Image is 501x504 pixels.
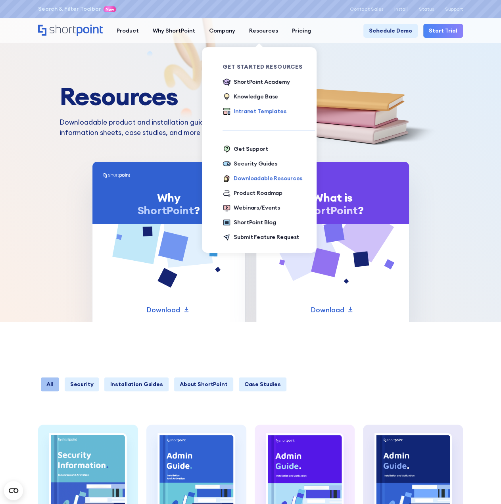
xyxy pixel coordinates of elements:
a: ShortPoint Blog [223,218,276,227]
a: Webinars/Events [223,204,280,213]
p: Downloadable product and installation guides, security information sheets, case studies, and more [60,117,275,138]
a: Status [419,6,434,12]
a: Knowledge Base [223,92,278,102]
a: Product Roadmap [223,189,282,198]
a: All [41,377,59,391]
a: About ShortPoint [174,377,233,391]
a: Downloadable Resources [223,174,302,183]
a: ShortPoint Academy [223,78,290,87]
div: Downloadable Resources [234,174,302,183]
a: What is‍ShortPoint?Download [256,162,409,322]
a: Case Studies [239,377,286,391]
a: Schedule Demo [363,24,418,38]
div: Pricing [292,27,311,35]
div: Company [209,27,235,35]
div: Resources [249,27,278,35]
iframe: Chat Widget [461,466,501,504]
div: Product [117,27,139,35]
p: Download [310,305,344,315]
span: Why [157,190,180,205]
div: Get Support [234,145,268,153]
span: ? [194,203,200,217]
a: Company [202,24,242,38]
a: Start Trial [423,24,463,38]
a: Submit Feature Request [223,233,299,242]
a: Why ShortPoint?Download [92,162,245,322]
a: Security [65,377,99,391]
p: Download [146,305,180,315]
a: Home [38,25,103,37]
a: Contact Sales [350,6,383,12]
div: Submit Feature Request [234,233,299,241]
a: Installation Guides [104,377,168,391]
div: Product Roadmap [234,189,282,197]
button: Open CMP widget [4,481,23,500]
a: Product [109,24,146,38]
a: Search & Filter Toolbar [38,5,101,13]
div: ShortPoint Blog [234,218,276,227]
div: Security Guides [234,160,277,168]
span: What is ‍ [313,190,352,205]
a: Why ShortPoint [146,24,202,38]
a: Install [394,6,408,12]
a: Support [445,6,463,12]
div: Intranet Templates [234,107,286,115]
a: Security Guides [223,160,277,169]
div: Knowledge Base [234,92,278,101]
span: ? [358,203,364,217]
div: Get Started Resources [223,64,315,69]
div: ShortPoint Academy [234,78,290,86]
a: Get Support [223,145,268,154]
span: ShortPoint [301,203,358,217]
div: Webinars/Events [234,204,280,212]
div: Why ShortPoint [153,27,195,35]
a: Resources [242,24,285,38]
a: Pricing [285,24,318,38]
a: Intranet Templates [223,107,286,116]
h1: Resources [60,83,275,110]
span: ShortPoint [138,203,194,217]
